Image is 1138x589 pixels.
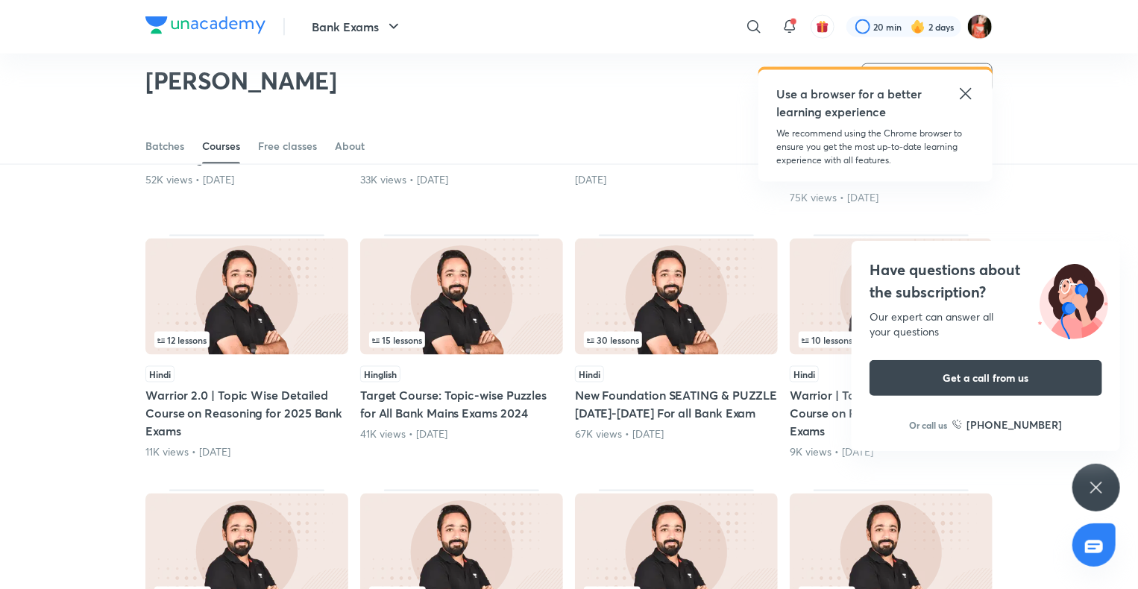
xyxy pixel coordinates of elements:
div: left [584,332,769,348]
img: streak [911,19,925,34]
span: 10 lessons [802,336,852,344]
span: Hinglish [360,366,400,382]
div: New Foundation SEATING & PUZZLE 2024-2025 For all Bank Exam [575,235,778,460]
a: Free classes [258,128,317,164]
a: Courses [202,128,240,164]
h5: Use a browser for a better learning experience [776,85,925,121]
img: Minakshi gakre [967,14,993,40]
div: Warrior 2.0 | Topic Wise Detailed Course on Reasoning for 2025 Bank Exams [145,235,348,460]
div: 33K views • 6 months ago [360,172,563,187]
img: Company Logo [145,16,265,34]
button: Get a call from us [870,360,1102,396]
button: Following [861,63,993,93]
span: Hindi [145,366,175,382]
img: avatar [816,20,829,34]
h5: Target Course: Topic-wise Puzzles for All Bank Mains Exams 2024 [360,387,563,423]
div: infosection [154,332,339,348]
button: avatar [811,15,834,39]
img: Thumbnail [360,239,563,355]
div: Warrior | Topic Wise Detailed Course on Reasoning for 2025 Bank Exams [790,235,993,460]
div: 41K views • 8 months ago [360,427,563,442]
h5: Warrior | Topic Wise Detailed Course on Reasoning for 2025 Bank Exams [790,387,993,441]
a: About [335,128,365,164]
span: 15 lessons [372,336,422,344]
div: 11K views • 8 months ago [145,445,348,460]
h6: [PHONE_NUMBER] [967,417,1063,432]
div: infocontainer [799,332,984,348]
img: Thumbnail [790,239,993,355]
div: Our expert can answer all your questions [870,309,1102,339]
div: Courses [202,139,240,154]
span: Hindi [790,366,819,382]
a: [PHONE_NUMBER] [952,417,1063,432]
p: Or call us [910,418,948,432]
img: ttu_illustration_new.svg [1026,259,1120,339]
button: Bank Exams [303,12,412,42]
div: left [369,332,554,348]
div: Free classes [258,139,317,154]
div: infocontainer [584,332,769,348]
p: We recommend using the Chrome browser to ensure you get the most up-to-date learning experience w... [776,127,975,167]
div: left [799,332,984,348]
div: infocontainer [154,332,339,348]
img: Thumbnail [575,239,778,355]
span: 12 lessons [157,336,207,344]
div: left [154,332,339,348]
a: Company Logo [145,16,265,38]
a: Batches [145,128,184,164]
div: 52K views • 6 months ago [145,172,348,187]
h2: [PERSON_NAME] [145,66,337,95]
div: infosection [369,332,554,348]
div: infosection [799,332,984,348]
h4: Have questions about the subscription? [870,259,1102,303]
h5: New Foundation SEATING & PUZZLE [DATE]-[DATE] For all Bank Exam [575,387,778,423]
div: About [335,139,365,154]
div: infocontainer [369,332,554,348]
div: 75K views • 7 months ago [790,190,993,205]
div: 9K views • 8 months ago [790,445,993,460]
div: Batches [145,139,184,154]
span: 30 lessons [587,336,639,344]
div: 67K views • 8 months ago [575,427,778,442]
div: 6 months ago [575,172,778,187]
img: Thumbnail [145,239,348,355]
h5: Warrior 2.0 | Topic Wise Detailed Course on Reasoning for 2025 Bank Exams [145,387,348,441]
div: infosection [584,332,769,348]
div: Target Course: Topic-wise Puzzles for All Bank Mains Exams 2024 [360,235,563,460]
span: Hindi [575,366,604,382]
